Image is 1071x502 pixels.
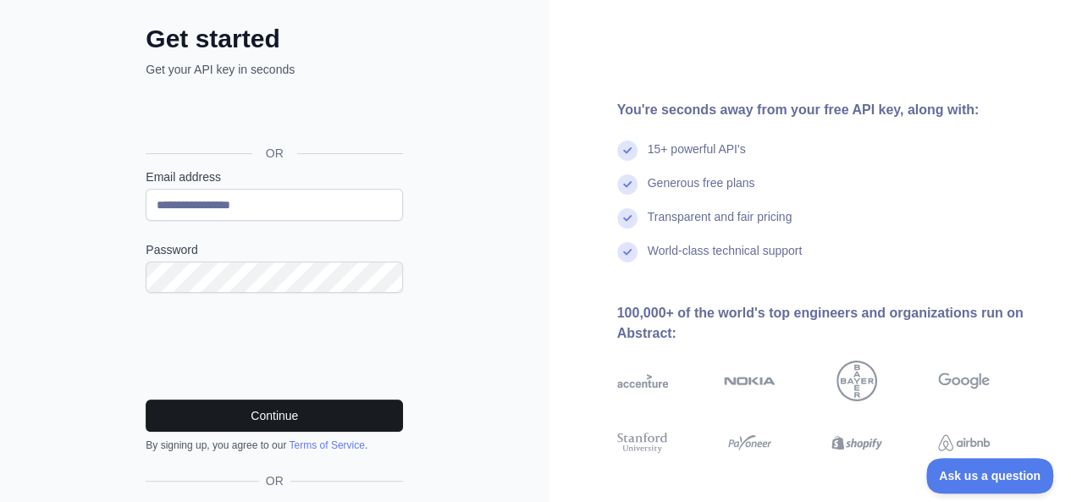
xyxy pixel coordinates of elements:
[617,430,669,455] img: stanford university
[146,61,403,78] p: Get your API key in seconds
[648,141,746,174] div: 15+ powerful API's
[617,141,638,161] img: check mark
[938,430,990,455] img: airbnb
[617,242,638,262] img: check mark
[836,361,877,401] img: bayer
[926,458,1054,494] iframe: Toggle Customer Support
[146,168,403,185] label: Email address
[252,145,297,162] span: OR
[146,241,403,258] label: Password
[648,208,792,242] div: Transparent and fair pricing
[137,97,408,134] iframe: Bouton "Se connecter avec Google"
[617,361,669,401] img: accenture
[617,100,1045,120] div: You're seconds away from your free API key, along with:
[617,174,638,195] img: check mark
[259,472,290,489] span: OR
[146,439,403,452] div: By signing up, you agree to our .
[724,430,776,455] img: payoneer
[648,242,803,276] div: World-class technical support
[146,313,403,379] iframe: reCAPTCHA
[831,430,883,455] img: shopify
[617,208,638,229] img: check mark
[724,361,776,401] img: nokia
[938,361,990,401] img: google
[146,400,403,432] button: Continue
[289,439,364,451] a: Terms of Service
[617,303,1045,344] div: 100,000+ of the world's top engineers and organizations run on Abstract:
[648,174,755,208] div: Generous free plans
[146,24,403,54] h2: Get started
